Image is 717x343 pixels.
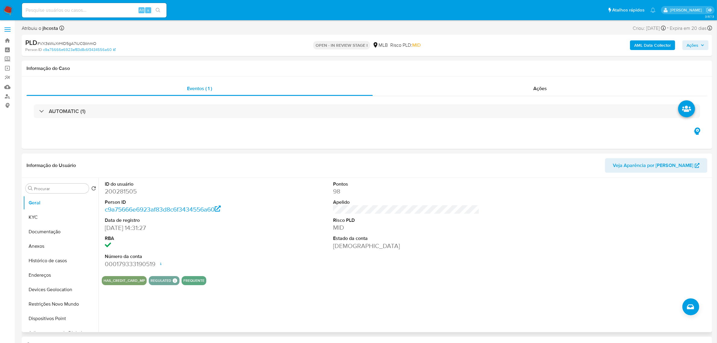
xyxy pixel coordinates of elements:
[139,7,144,13] span: Alt
[333,217,479,224] dt: Risco PLD
[373,42,388,49] div: MLB
[612,7,644,13] span: Atalhos rápidos
[650,8,656,13] a: Notificações
[23,311,98,326] button: Dispositivos Point
[28,186,33,191] button: Procurar
[670,25,706,32] span: Expira em 20 dias
[147,7,149,13] span: s
[34,186,86,191] input: Procurar
[43,47,116,52] a: c9a75666e6923af83d8c6f3434556a60
[23,326,98,340] button: Adiantamentos de Dinheiro
[23,282,98,297] button: Devices Geolocation
[41,25,58,32] b: jhcosta
[333,223,479,232] dd: MID
[23,210,98,225] button: KYC
[313,41,370,49] p: OPEN - IN REVIEW STAGE I
[23,268,98,282] button: Endereços
[23,225,98,239] button: Documentação
[630,40,675,50] button: AML Data Collector
[105,181,251,187] dt: ID do usuário
[667,24,669,32] span: -
[105,253,251,260] dt: Número da conta
[105,260,251,268] dd: 000179333190519
[333,187,479,196] dd: 98
[26,65,707,71] h1: Informação do Caso
[605,158,707,173] button: Veja Aparência por [PERSON_NAME]
[682,40,709,50] button: Ações
[105,187,251,196] dd: 200281505
[105,217,251,224] dt: Data de registro
[26,162,76,168] h1: Informação do Usuário
[34,104,700,118] div: AUTOMATIC (1)
[22,25,58,32] span: Atribuiu o
[613,158,693,173] span: Veja Aparência por [PERSON_NAME]
[105,235,251,242] dt: RBA
[333,235,479,242] dt: Estado da conta
[670,7,704,13] p: jhonata.costa@mercadolivre.com
[91,186,96,193] button: Retornar ao pedido padrão
[37,40,96,46] span: # VX3sWuXrHID5gA7iUCGIinmO
[105,224,251,232] dd: [DATE] 14:31:27
[49,108,86,115] h3: AUTOMATIC (1)
[333,181,479,187] dt: Pontos
[23,297,98,311] button: Restrições Novo Mundo
[633,24,666,32] div: Criou: [DATE]
[152,6,164,14] button: search-icon
[687,40,698,50] span: Ações
[706,7,712,13] a: Sair
[23,253,98,268] button: Histórico de casos
[634,40,671,50] b: AML Data Collector
[23,239,98,253] button: Anexos
[25,47,42,52] b: Person ID
[105,205,221,214] a: c9a75666e6923af83d8c6f3434556a60
[412,42,421,49] span: MID
[333,242,479,250] dd: [DEMOGRAPHIC_DATA]
[23,196,98,210] button: Geral
[187,85,212,92] span: Eventos ( 1 )
[333,199,479,206] dt: Apelido
[22,6,167,14] input: Pesquise usuários ou casos...
[105,199,251,206] dt: Person ID
[25,38,37,47] b: PLD
[390,42,421,49] span: Risco PLD:
[533,85,547,92] span: Ações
